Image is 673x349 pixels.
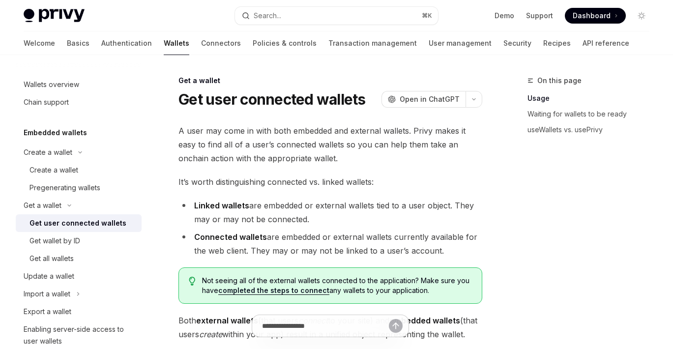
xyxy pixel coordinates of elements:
button: Toggle Get a wallet section [16,197,142,214]
div: Import a wallet [24,288,70,300]
a: API reference [583,31,629,55]
div: Export a wallet [24,306,71,318]
div: Get wallet by ID [29,235,80,247]
div: Get a wallet [24,200,61,211]
a: Get wallet by ID [16,232,142,250]
a: Basics [67,31,89,55]
a: Connectors [201,31,241,55]
button: Toggle Create a wallet section [16,144,142,161]
li: are embedded or external wallets tied to a user object. They may or may not be connected. [178,199,482,226]
a: Demo [495,11,514,21]
div: Get all wallets [29,253,74,264]
div: Get a wallet [178,76,482,86]
div: Get user connected wallets [29,217,126,229]
span: Dashboard [573,11,611,21]
div: Enabling server-side access to user wallets [24,323,136,347]
strong: Linked wallets [194,201,249,210]
a: Create a wallet [16,161,142,179]
a: Get all wallets [16,250,142,267]
a: Authentication [101,31,152,55]
div: Chain support [24,96,69,108]
div: Pregenerating wallets [29,182,100,194]
a: Pregenerating wallets [16,179,142,197]
button: Toggle dark mode [634,8,649,24]
a: Wallets overview [16,76,142,93]
img: light logo [24,9,85,23]
a: Policies & controls [253,31,317,55]
span: A user may come in with both embedded and external wallets. Privy makes it easy to find all of a ... [178,124,482,165]
a: Security [503,31,531,55]
a: Wallets [164,31,189,55]
div: Wallets overview [24,79,79,90]
a: Recipes [543,31,571,55]
a: Get user connected wallets [16,214,142,232]
a: Waiting for wallets to be ready [527,106,657,122]
a: Transaction management [328,31,417,55]
a: Export a wallet [16,303,142,320]
h5: Embedded wallets [24,127,87,139]
div: Create a wallet [24,146,72,158]
button: Open in ChatGPT [381,91,466,108]
a: completed the steps to connect [218,286,329,295]
a: Dashboard [565,8,626,24]
li: are embedded or external wallets currently available for the web client. They may or may not be l... [178,230,482,258]
div: Search... [254,10,281,22]
div: Create a wallet [29,164,78,176]
strong: Connected wallets [194,232,267,242]
a: Support [526,11,553,21]
a: Update a wallet [16,267,142,285]
span: It’s worth distinguishing connected vs. linked wallets: [178,175,482,189]
span: Not seeing all of the external wallets connected to the application? Make sure you have any walle... [202,276,472,295]
button: Toggle Import a wallet section [16,285,142,303]
a: Welcome [24,31,55,55]
a: Chain support [16,93,142,111]
a: useWallets vs. usePrivy [527,122,657,138]
input: Ask a question... [262,315,389,337]
a: Usage [527,90,657,106]
button: Open search [235,7,439,25]
svg: Tip [189,277,196,286]
a: User management [429,31,492,55]
span: ⌘ K [422,12,432,20]
div: Update a wallet [24,270,74,282]
h1: Get user connected wallets [178,90,366,108]
span: On this page [537,75,582,87]
span: Open in ChatGPT [400,94,460,104]
button: Send message [389,319,403,333]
